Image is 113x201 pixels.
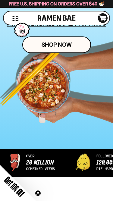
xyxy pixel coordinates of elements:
button: Close teaser [35,190,41,196]
span: Shop Now [42,42,72,48]
button: Mobile Menu Trigger [11,16,19,21]
span: Free U.S. Shipping on Orders over $40 🍜 [9,1,104,7]
a: Shop Now [22,36,91,53]
span: Get 10% Off [3,175,26,198]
